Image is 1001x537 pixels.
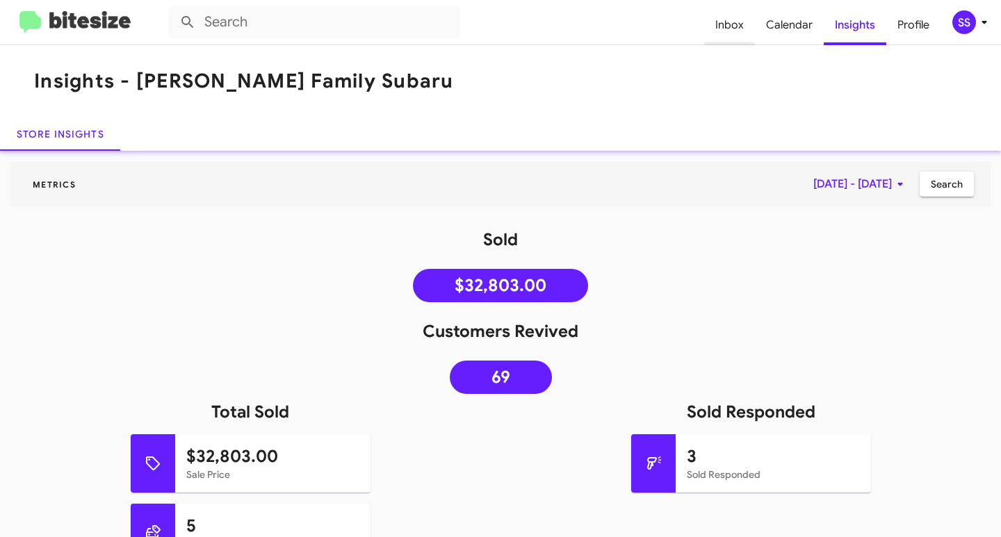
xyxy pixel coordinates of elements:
input: Search [168,6,460,39]
h1: 3 [687,445,860,468]
a: Inbox [704,5,755,45]
a: Profile [886,5,941,45]
mat-card-subtitle: Sold Responded [687,468,860,481]
button: [DATE] - [DATE] [802,172,920,197]
a: Calendar [755,5,824,45]
span: Metrics [22,179,87,190]
mat-card-subtitle: Sale Price [186,468,359,481]
button: Search [920,172,974,197]
button: SS [941,10,986,34]
span: Search [931,172,963,197]
h1: $32,803.00 [186,445,359,468]
div: SS [952,10,976,34]
span: $32,803.00 [455,279,546,292]
h1: 5 [186,515,359,537]
h1: Sold Responded [500,401,1001,423]
span: [DATE] - [DATE] [813,172,909,197]
h1: Insights - [PERSON_NAME] Family Subaru [34,70,454,92]
span: 69 [491,370,510,384]
a: Insights [824,5,886,45]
